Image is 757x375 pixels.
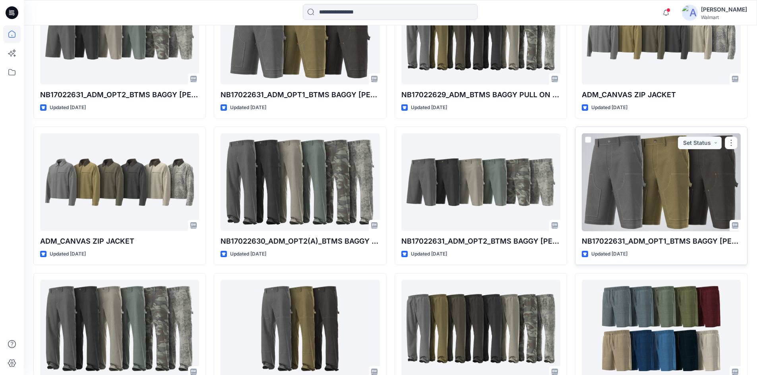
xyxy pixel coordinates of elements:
[582,89,741,100] p: ADM_CANVAS ZIP JACKET
[582,133,741,231] a: NB17022631_ADM_OPT1_BTMS BAGGY CARPENTER SHORT
[221,89,379,100] p: NB17022631_ADM_OPT1_BTMS BAGGY [PERSON_NAME] SHORT
[591,250,627,258] p: Updated [DATE]
[221,133,379,231] a: NB17022630_ADM_OPT2(A)_BTMS BAGGY WORKWEAR PANT
[50,104,86,112] p: Updated [DATE]
[230,250,266,258] p: Updated [DATE]
[701,14,747,20] div: Walmart
[50,250,86,258] p: Updated [DATE]
[40,89,199,100] p: NB17022631_ADM_OPT2_BTMS BAGGY [PERSON_NAME] SHORT
[230,104,266,112] p: Updated [DATE]
[40,236,199,247] p: ADM_CANVAS ZIP JACKET
[701,5,747,14] div: [PERSON_NAME]
[40,133,199,231] a: ADM_CANVAS ZIP JACKET
[221,236,379,247] p: NB17022630_ADM_OPT2(A)_BTMS BAGGY WORKWEAR PANT
[401,133,560,231] a: NB17022631_ADM_OPT2_BTMS BAGGY CARPENTER SHORT
[411,250,447,258] p: Updated [DATE]
[411,104,447,112] p: Updated [DATE]
[401,236,560,247] p: NB17022631_ADM_OPT2_BTMS BAGGY [PERSON_NAME] SHORT
[401,89,560,100] p: NB17022629_ADM_BTMS BAGGY PULL ON PANT
[582,236,741,247] p: NB17022631_ADM_OPT1_BTMS BAGGY [PERSON_NAME] SHORT
[591,104,627,112] p: Updated [DATE]
[682,5,698,21] img: avatar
